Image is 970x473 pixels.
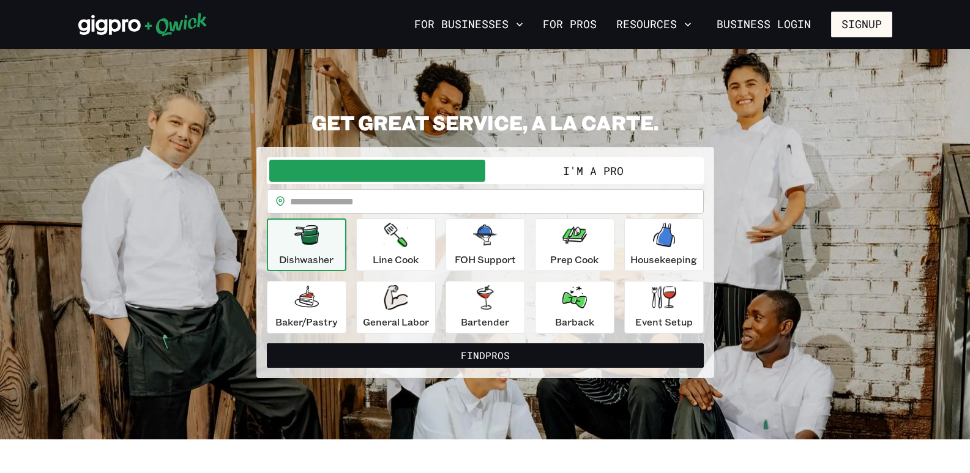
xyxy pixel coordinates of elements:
[461,315,509,329] p: Bartender
[267,281,346,333] button: Baker/Pastry
[256,110,714,135] h2: GET GREAT SERVICE, A LA CARTE.
[409,14,528,35] button: For Businesses
[446,281,525,333] button: Bartender
[624,218,704,271] button: Housekeeping
[624,281,704,333] button: Event Setup
[535,281,614,333] button: Barback
[555,315,594,329] p: Barback
[356,281,436,333] button: General Labor
[550,252,599,267] p: Prep Cook
[635,315,693,329] p: Event Setup
[267,218,346,271] button: Dishwasher
[535,218,614,271] button: Prep Cook
[611,14,696,35] button: Resources
[279,252,334,267] p: Dishwasher
[363,315,429,329] p: General Labor
[275,315,337,329] p: Baker/Pastry
[455,252,516,267] p: FOH Support
[706,12,821,37] a: Business Login
[485,160,701,182] button: I'm a Pro
[269,160,485,182] button: I'm a Business
[538,14,602,35] a: For Pros
[373,252,419,267] p: Line Cook
[356,218,436,271] button: Line Cook
[831,12,892,37] button: Signup
[267,343,704,368] button: FindPros
[630,252,697,267] p: Housekeeping
[446,218,525,271] button: FOH Support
